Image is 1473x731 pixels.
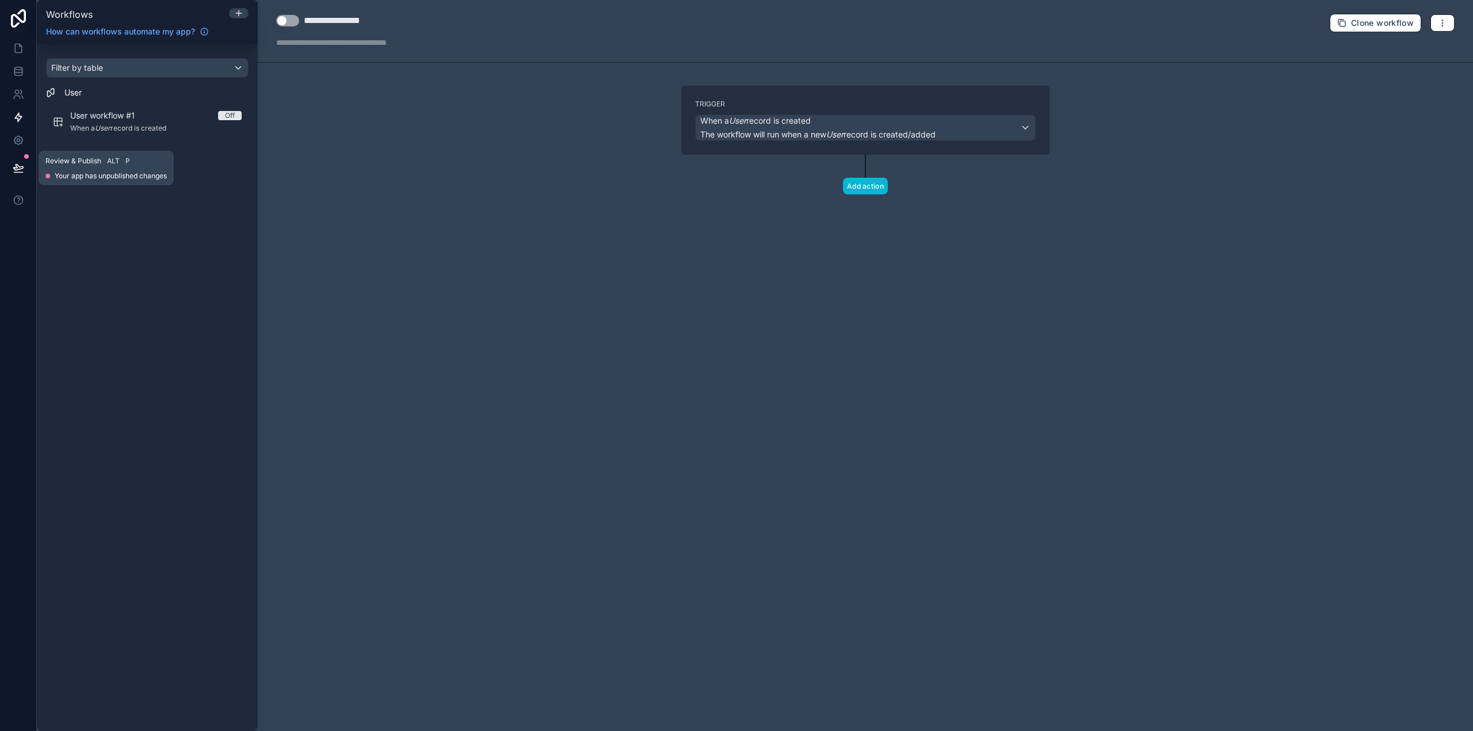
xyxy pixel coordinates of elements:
[843,178,888,194] button: Add action
[1330,14,1421,32] button: Clone workflow
[46,26,195,37] span: How can workflows automate my app?
[729,116,746,125] em: User
[826,129,844,139] em: User
[46,9,93,20] span: Workflows
[41,26,213,37] a: How can workflows automate my app?
[695,99,1036,109] label: Trigger
[695,114,1036,141] button: When aUserrecord is createdThe workflow will run when a newUserrecord is created/added
[107,156,120,166] span: Alt
[55,171,167,181] span: Your app has unpublished changes
[123,156,132,166] span: P
[1351,18,1414,28] span: Clone workflow
[700,115,811,127] span: When a record is created
[700,129,936,139] span: The workflow will run when a new record is created/added
[45,156,101,166] span: Review & Publish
